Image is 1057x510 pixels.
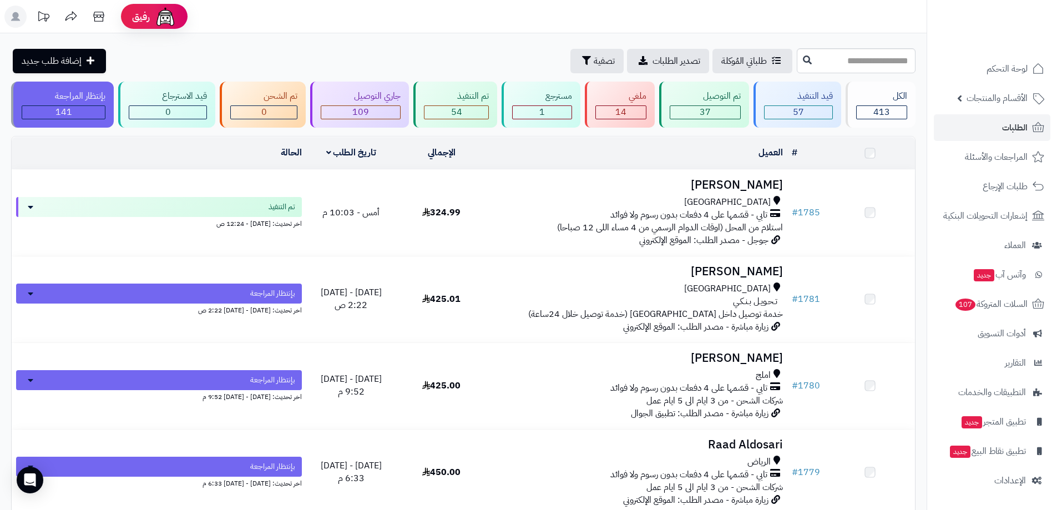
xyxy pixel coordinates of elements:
[962,416,982,428] span: جديد
[751,82,843,128] a: قيد التنفيذ 57
[934,55,1050,82] a: لوحة التحكم
[231,106,297,119] div: 0
[955,299,975,311] span: 107
[16,304,302,315] div: اخر تحديث: [DATE] - [DATE] 2:22 ص
[934,438,1050,464] a: تطبيق نقاط البيعجديد
[978,326,1026,341] span: أدوات التسويق
[792,292,820,306] a: #1781
[451,105,462,119] span: 54
[764,90,833,103] div: قيد التنفيذ
[250,461,295,472] span: بإنتظار المراجعة
[646,394,783,407] span: شركات الشحن - من 3 ايام الى 5 ايام عمل
[1005,355,1026,371] span: التقارير
[657,82,751,128] a: تم التوصيل 37
[557,221,783,234] span: استلام من المحل (اوقات الدوام الرسمي من 4 مساء اللى 12 صباحا)
[792,206,798,219] span: #
[615,105,626,119] span: 14
[792,379,798,392] span: #
[326,146,377,159] a: تاريخ الطلب
[411,82,499,128] a: تم التنفيذ 54
[595,90,646,103] div: ملغي
[22,54,82,68] span: إضافة طلب جديد
[321,459,382,485] span: [DATE] - [DATE] 6:33 م
[994,473,1026,488] span: الإعدادات
[934,467,1050,494] a: الإعدادات
[16,217,302,229] div: اخر تحديث: [DATE] - 12:24 ص
[627,49,709,73] a: تصدير الطلبات
[646,481,783,494] span: شركات الشحن - من 3 ايام الى 5 ايام عمل
[491,179,783,191] h3: [PERSON_NAME]
[250,375,295,386] span: بإنتظار المراجعة
[670,106,740,119] div: 37
[13,49,106,73] a: إضافة طلب جديد
[218,82,308,128] a: تم الشحن 0
[1004,238,1026,253] span: العملاء
[428,146,456,159] a: الإجمالي
[623,320,768,334] span: زيارة مباشرة - مصدر الطلب: الموقع الإلكتروني
[491,438,783,451] h3: Raad Aldosari
[491,352,783,365] h3: [PERSON_NAME]
[528,307,783,321] span: خدمة توصيل داخل [GEOGRAPHIC_DATA] (خدمة توصيل خلال 24ساعة)
[129,90,207,103] div: قيد الاسترجاع
[934,173,1050,200] a: طلبات الإرجاع
[934,291,1050,317] a: السلات المتروكة107
[721,54,767,68] span: طلباتي المُوكلة
[954,296,1028,312] span: السلات المتروكة
[670,90,741,103] div: تم التوصيل
[321,90,401,103] div: جاري التوصيل
[792,379,820,392] a: #1780
[684,196,771,209] span: [GEOGRAPHIC_DATA]
[308,82,411,128] a: جاري التوصيل 109
[733,295,777,308] span: تـحـويـل بـنـكـي
[631,407,768,420] span: زيارة مباشرة - مصدر الطلب: تطبيق الجوال
[843,82,918,128] a: الكل413
[422,466,461,479] span: 450.00
[873,105,890,119] span: 413
[29,6,57,31] a: تحديثات المنصة
[960,414,1026,430] span: تطبيق المتجر
[424,106,488,119] div: 54
[949,443,1026,459] span: تطبيق نقاط البيع
[934,144,1050,170] a: المراجعات والأسئلة
[934,350,1050,376] a: التقارير
[756,369,771,382] span: املج
[793,105,804,119] span: 57
[596,106,646,119] div: 14
[594,54,615,68] span: تصفية
[55,105,72,119] span: 141
[974,269,994,281] span: جديد
[856,90,907,103] div: الكل
[934,232,1050,259] a: العملاء
[583,82,657,128] a: ملغي 14
[639,234,768,247] span: جوجل - مصدر الطلب: الموقع الإلكتروني
[570,49,624,73] button: تصفية
[22,106,105,119] div: 141
[758,146,783,159] a: العميل
[165,105,171,119] span: 0
[973,267,1026,282] span: وآتس آب
[491,265,783,278] h3: [PERSON_NAME]
[934,114,1050,141] a: الطلبات
[934,379,1050,406] a: التطبيقات والخدمات
[712,49,792,73] a: طلباتي المُوكلة
[422,379,461,392] span: 425.00
[132,10,150,23] span: رفيق
[321,106,400,119] div: 109
[17,467,43,493] div: Open Intercom Messenger
[934,408,1050,435] a: تطبيق المتجرجديد
[22,90,105,103] div: بإنتظار المراجعة
[950,446,970,458] span: جديد
[499,82,583,128] a: مسترجع 1
[269,201,295,213] span: تم التنفيذ
[967,90,1028,106] span: الأقسام والمنتجات
[623,493,768,507] span: زيارة مباشرة - مصدر الطلب: الموقع الإلكتروني
[958,385,1026,400] span: التطبيقات والخدمات
[943,208,1028,224] span: إشعارات التحويلات البنكية
[16,477,302,488] div: اخر تحديث: [DATE] - [DATE] 6:33 م
[322,206,380,219] span: أمس - 10:03 م
[934,320,1050,347] a: أدوات التسويق
[610,382,767,395] span: تابي - قسّمها على 4 دفعات بدون رسوم ولا فوائد
[422,292,461,306] span: 425.01
[684,282,771,295] span: [GEOGRAPHIC_DATA]
[352,105,369,119] span: 109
